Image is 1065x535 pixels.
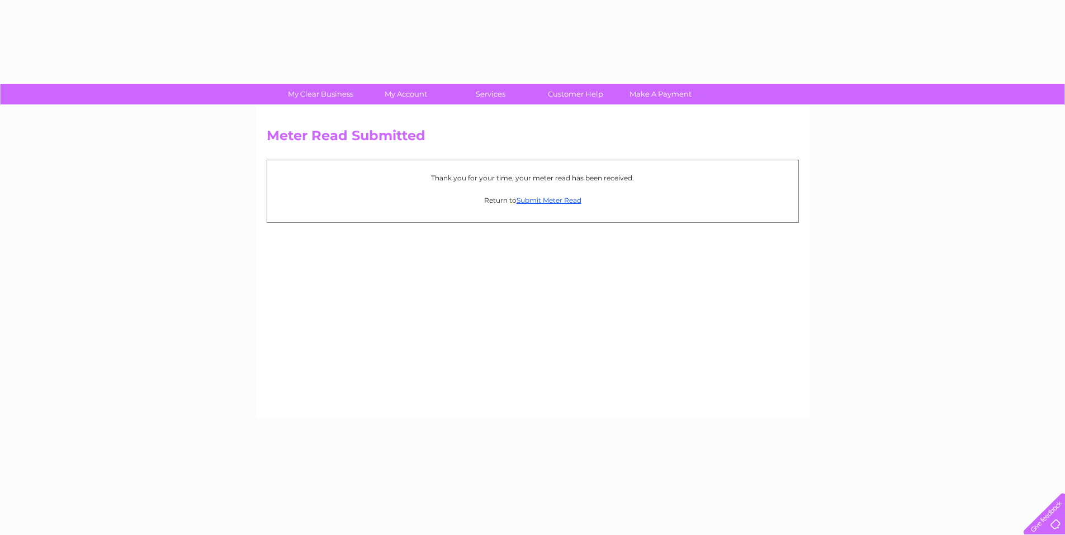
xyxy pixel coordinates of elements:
[267,128,799,149] h2: Meter Read Submitted
[444,84,537,104] a: Services
[273,173,793,183] p: Thank you for your time, your meter read has been received.
[359,84,452,104] a: My Account
[517,196,581,204] a: Submit Meter Read
[529,84,622,104] a: Customer Help
[274,84,367,104] a: My Clear Business
[273,195,793,206] p: Return to
[614,84,707,104] a: Make A Payment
